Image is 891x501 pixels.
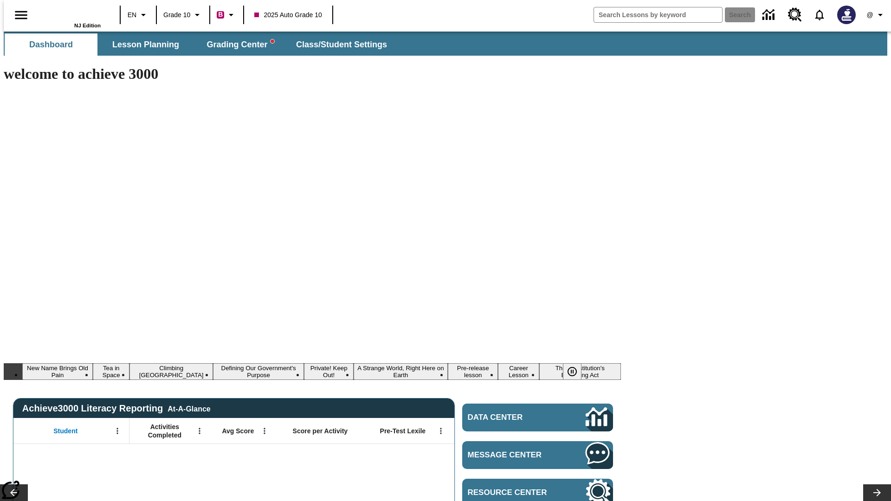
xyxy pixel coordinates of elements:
[110,424,124,438] button: Open Menu
[168,403,210,413] div: At-A-Glance
[93,363,129,380] button: Slide 2 Tea in Space
[258,424,271,438] button: Open Menu
[289,33,394,56] button: Class/Student Settings
[271,39,274,43] svg: writing assistant alert
[434,424,448,438] button: Open Menu
[40,3,101,28] div: Home
[218,9,223,20] span: B
[134,423,195,439] span: Activities Completed
[468,413,555,422] span: Data Center
[29,39,73,50] span: Dashboard
[468,488,558,497] span: Resource Center
[129,363,213,380] button: Slide 3 Climbing Mount Tai
[380,427,426,435] span: Pre-Test Lexile
[462,441,613,469] a: Message Center
[539,363,621,380] button: Slide 9 The Constitution's Balancing Act
[53,427,77,435] span: Student
[296,39,387,50] span: Class/Student Settings
[193,424,207,438] button: Open Menu
[782,2,807,27] a: Resource Center, Will open in new tab
[112,39,179,50] span: Lesson Planning
[160,6,207,23] button: Grade: Grade 10, Select a grade
[22,363,93,380] button: Slide 1 New Name Brings Old Pain
[22,403,211,414] span: Achieve3000 Literacy Reporting
[99,33,192,56] button: Lesson Planning
[354,363,448,380] button: Slide 6 A Strange World, Right Here on Earth
[863,484,891,501] button: Lesson carousel, Next
[594,7,722,22] input: search field
[222,427,254,435] span: Avg Score
[40,4,101,23] a: Home
[4,65,621,83] h1: welcome to achieve 3000
[163,10,190,20] span: Grade 10
[304,363,354,380] button: Slide 5 Private! Keep Out!
[563,363,591,380] div: Pause
[7,1,35,29] button: Open side menu
[4,33,395,56] div: SubNavbar
[213,363,304,380] button: Slide 4 Defining Our Government's Purpose
[4,32,887,56] div: SubNavbar
[448,363,498,380] button: Slide 7 Pre-release lesson
[468,450,558,460] span: Message Center
[498,363,539,380] button: Slide 8 Career Lesson
[5,33,97,56] button: Dashboard
[213,6,240,23] button: Boost Class color is violet red. Change class color
[194,33,287,56] button: Grading Center
[861,6,891,23] button: Profile/Settings
[757,2,782,28] a: Data Center
[254,10,322,20] span: 2025 Auto Grade 10
[807,3,832,27] a: Notifications
[866,10,873,20] span: @
[74,23,101,28] span: NJ Edition
[563,363,581,380] button: Pause
[123,6,153,23] button: Language: EN, Select a language
[462,404,613,431] a: Data Center
[293,427,348,435] span: Score per Activity
[837,6,856,24] img: Avatar
[128,10,136,20] span: EN
[207,39,274,50] span: Grading Center
[832,3,861,27] button: Select a new avatar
